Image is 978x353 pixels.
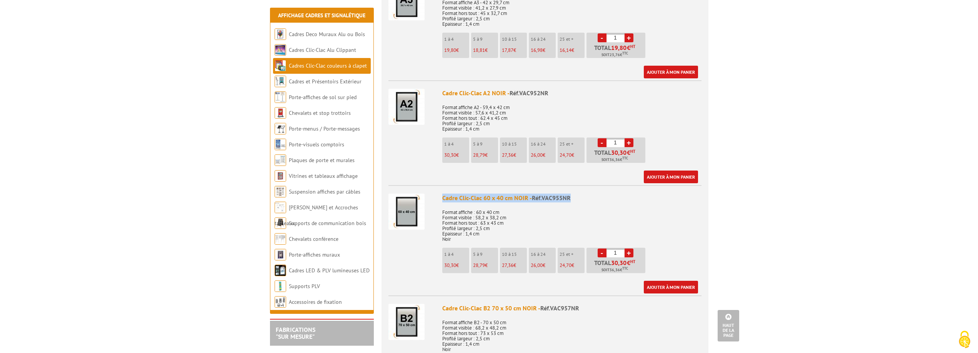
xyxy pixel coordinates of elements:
a: Supports de communication bois [289,220,366,227]
p: 25 et + [560,36,585,42]
a: Chevalets et stop trottoirs [289,109,351,116]
p: € [444,48,469,53]
span: 36,36 [610,267,620,273]
span: Soit € [601,267,628,273]
img: Cadres Deco Muraux Alu ou Bois [275,28,286,40]
a: Cadres Clic-Clac Alu Clippant [289,46,356,53]
a: + [625,138,633,147]
p: € [560,152,585,158]
a: Vitrines et tableaux affichage [289,172,358,179]
span: 19,80 [444,47,456,53]
img: Chevalets conférence [275,233,286,245]
p: 10 à 15 [502,252,527,257]
a: Suspension affiches par câbles [289,188,360,195]
a: Porte-visuels comptoirs [289,141,344,148]
a: Accessoires de fixation [289,298,342,305]
p: € [473,152,498,158]
a: Ajouter à mon panier [644,171,698,183]
span: Soit € [601,52,628,58]
span: Soit € [601,157,628,163]
p: Format affiche : 60 x 40 cm Format visible : 58,2 x 38,2 cm Format hors tout : 63 x 43 cm Profilé... [442,204,701,242]
span: Réf.VAC957NR [540,304,579,312]
a: Cadres Clic-Clac couleurs à clapet [289,62,367,69]
img: Porte-affiches de sol sur pied [275,91,286,103]
a: - [598,249,606,257]
p: € [531,48,556,53]
div: Cadre Clic-Clac B2 70 x 50 cm NOIR - [442,304,701,313]
p: 10 à 15 [502,141,527,147]
p: € [560,263,585,268]
span: 16,98 [531,47,543,53]
sup: TTC [622,156,628,160]
img: Cadres et Présentoirs Extérieur [275,76,286,87]
img: Accessoires de fixation [275,296,286,308]
img: Suspension affiches par câbles [275,186,286,197]
p: 1 à 4 [444,36,469,42]
p: 16 à 24 [531,252,556,257]
p: 5 à 9 [473,141,498,147]
p: € [444,263,469,268]
a: Haut de la page [718,310,739,341]
p: € [473,48,498,53]
p: 16 à 24 [531,141,556,147]
span: 26,00 [531,152,543,158]
span: 18,81 [473,47,485,53]
span: 16,14 [560,47,571,53]
p: € [531,263,556,268]
a: - [598,138,606,147]
span: 24,70 [560,262,571,268]
img: Porte-menus / Porte-messages [275,123,286,134]
a: Cadres Deco Muraux Alu ou Bois [289,31,365,38]
a: Ajouter à mon panier [644,281,698,293]
p: € [502,263,527,268]
span: 28,79 [473,152,485,158]
a: Porte-menus / Porte-messages [289,125,360,132]
a: Supports PLV [289,283,320,290]
img: Cadres LED & PLV lumineuses LED [275,265,286,276]
img: Cadres Clic-Clac couleurs à clapet [275,60,286,71]
img: Porte-visuels comptoirs [275,139,286,150]
span: 30,30 [611,149,627,156]
p: Total [588,260,645,273]
a: [PERSON_NAME] et Accroches tableaux [275,204,358,227]
img: Cimaises et Accroches tableaux [275,202,286,213]
img: Vitrines et tableaux affichage [275,170,286,182]
sup: HT [630,44,635,49]
a: + [625,33,633,42]
img: Cadre Clic-Clac 60 x 40 cm NOIR [388,194,425,230]
span: 19,80 [611,45,627,51]
span: € [627,45,630,51]
p: 5 à 9 [473,252,498,257]
p: 1 à 4 [444,141,469,147]
p: 16 à 24 [531,36,556,42]
img: Supports PLV [275,280,286,292]
span: 17,87 [502,47,513,53]
span: € [627,149,630,156]
a: Ajouter à mon panier [644,66,698,78]
span: 30,30 [611,260,627,266]
a: Plaques de porte et murales [289,157,355,164]
a: - [598,33,606,42]
a: Affichage Cadres et Signalétique [278,12,365,19]
span: 23,76 [610,52,620,58]
span: 24,70 [560,152,571,158]
p: 5 à 9 [473,36,498,42]
img: Cadre Clic-Clac B2 70 x 50 cm NOIR [388,304,425,340]
span: 28,79 [473,262,485,268]
span: 26,00 [531,262,543,268]
span: 27,36 [502,152,513,158]
img: Cookies (fenêtre modale) [955,330,974,349]
a: + [625,249,633,257]
button: Cookies (fenêtre modale) [951,327,978,353]
sup: TTC [622,51,628,55]
p: € [502,48,527,53]
p: 25 et + [560,141,585,147]
sup: HT [630,149,635,154]
p: Format affiche B2 - 70 x 50 cm Format visible : 68,2 x 48,2 cm Format hors tout : 73 x 53 cm Prof... [442,315,701,352]
span: 30,30 [444,152,456,158]
img: Plaques de porte et murales [275,154,286,166]
a: Chevalets conférence [289,235,338,242]
a: Cadres et Présentoirs Extérieur [289,78,362,85]
sup: HT [630,259,635,264]
p: Total [588,45,645,58]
